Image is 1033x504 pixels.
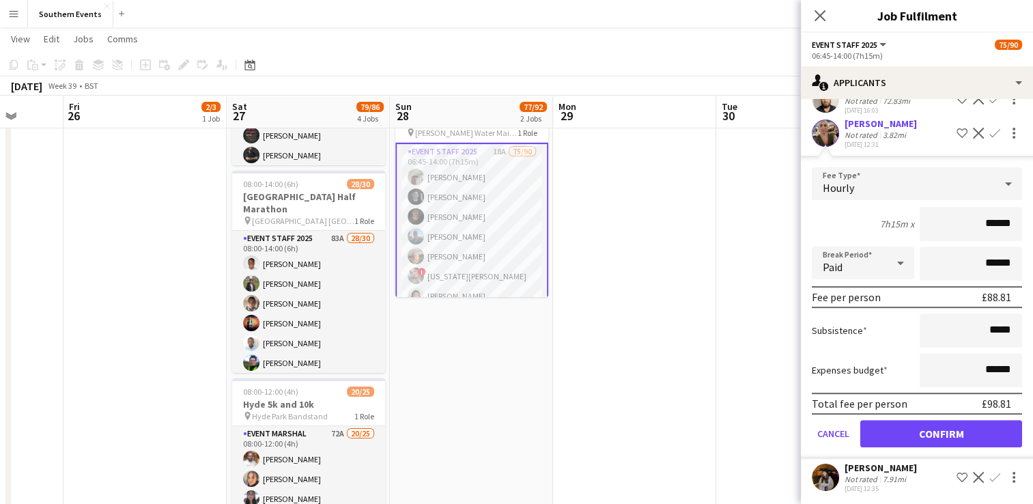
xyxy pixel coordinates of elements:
[845,106,917,115] div: [DATE] 16:03
[801,7,1033,25] h3: Job Fulfilment
[812,397,907,410] div: Total fee per person
[347,387,374,397] span: 20/25
[357,113,383,124] div: 4 Jobs
[354,411,374,421] span: 1 Role
[232,171,385,373] app-job-card: 08:00-14:00 (6h)28/30[GEOGRAPHIC_DATA] Half Marathon [GEOGRAPHIC_DATA] [GEOGRAPHIC_DATA]1 RoleEve...
[107,33,138,45] span: Comms
[73,33,94,45] span: Jobs
[252,216,354,226] span: [GEOGRAPHIC_DATA] [GEOGRAPHIC_DATA]
[995,40,1022,50] span: 75/90
[556,108,576,124] span: 29
[520,113,546,124] div: 2 Jobs
[845,96,880,106] div: Not rated
[415,128,518,138] span: [PERSON_NAME] Water Main Car Park
[418,268,426,276] span: !
[68,30,99,48] a: Jobs
[243,387,298,397] span: 08:00-12:00 (4h)
[823,260,843,274] span: Paid
[722,100,737,113] span: Tue
[85,81,98,91] div: BST
[395,100,412,113] span: Sun
[982,397,1011,410] div: £98.81
[520,102,547,112] span: 77/92
[102,30,143,48] a: Comms
[252,411,328,421] span: Hyde Park Bandstand
[11,33,30,45] span: View
[354,216,374,226] span: 1 Role
[393,108,412,124] span: 28
[845,462,917,474] div: [PERSON_NAME]
[5,30,36,48] a: View
[356,102,384,112] span: 79/86
[232,398,385,410] h3: Hyde 5k and 10k
[232,191,385,215] h3: [GEOGRAPHIC_DATA] Half Marathon
[880,96,913,106] div: 72.83mi
[880,130,909,140] div: 3.82mi
[812,51,1022,61] div: 06:45-14:00 (7h15m)
[845,140,917,149] div: [DATE] 12:31
[202,113,220,124] div: 1 Job
[812,324,867,337] label: Subsistence
[69,100,80,113] span: Fri
[38,30,65,48] a: Edit
[845,484,917,493] div: [DATE] 12:35
[347,179,374,189] span: 28/30
[860,420,1022,447] button: Confirm
[230,108,247,124] span: 27
[201,102,221,112] span: 2/3
[518,128,537,138] span: 1 Role
[28,1,113,27] button: Southern Events
[982,290,1011,304] div: £88.81
[558,100,576,113] span: Mon
[812,420,855,447] button: Cancel
[812,364,888,376] label: Expenses budget
[720,108,737,124] span: 30
[823,181,854,195] span: Hourly
[845,117,917,130] div: [PERSON_NAME]
[44,33,59,45] span: Edit
[67,108,80,124] span: 26
[845,474,880,484] div: Not rated
[880,474,909,484] div: 7.91mi
[243,179,298,189] span: 08:00-14:00 (6h)
[845,130,880,140] div: Not rated
[232,100,247,113] span: Sat
[395,95,548,297] app-job-card: 06:45-14:00 (7h15m)75/90Swindon Half Marathon [PERSON_NAME] Water Main Car Park1 RoleEvent Staff ...
[801,66,1033,99] div: Applicants
[812,40,888,50] button: Event Staff 2025
[11,79,42,93] div: [DATE]
[880,218,914,230] div: 7h15m x
[45,81,79,91] span: Week 39
[812,290,881,304] div: Fee per person
[812,40,877,50] span: Event Staff 2025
